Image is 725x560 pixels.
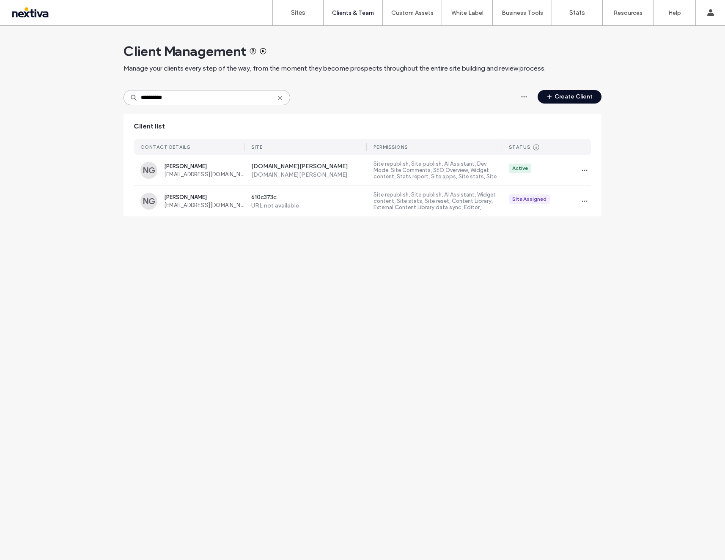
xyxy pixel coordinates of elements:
[512,164,528,172] div: Active
[538,90,601,104] button: Create Client
[332,9,374,16] label: Clients & Team
[140,193,157,210] div: NG
[373,144,408,150] div: PERMISSIONS
[134,155,591,186] a: NG[PERSON_NAME][EMAIL_ADDRESS][DOMAIN_NAME][DOMAIN_NAME][PERSON_NAME][DOMAIN_NAME][PERSON_NAME]Si...
[251,194,367,202] label: 610c373c
[124,43,246,60] span: Client Management
[373,191,502,211] label: Site republish, Site publish, AI Assistant, Widget content, Site stats, Site reset, Content Libra...
[164,194,244,200] span: [PERSON_NAME]
[164,202,244,208] span: [EMAIL_ADDRESS][DOMAIN_NAME]
[569,9,585,16] label: Stats
[509,144,530,150] div: STATUS
[391,9,434,16] label: Custom Assets
[164,163,244,169] span: [PERSON_NAME]
[451,9,483,16] label: White Label
[373,161,502,180] label: Site republish, Site publish, AI Assistant, Dev Mode, Site Comments, SEO Overview, Widget content...
[124,64,546,73] span: Manage your clients every step of the way, from the moment they become prospects throughout the e...
[291,9,305,16] label: Sites
[140,162,157,179] div: NG
[164,171,244,178] span: [EMAIL_ADDRESS][DOMAIN_NAME]
[251,144,263,150] div: SITE
[251,171,367,178] label: [DOMAIN_NAME][PERSON_NAME]
[613,9,643,16] label: Resources
[134,122,165,131] span: Client list
[19,6,36,14] span: Help
[512,195,546,203] div: Site Assigned
[251,202,367,209] label: URL not available
[140,144,190,150] div: CONTACT DETAILS
[134,186,591,216] a: NG[PERSON_NAME][EMAIL_ADDRESS][DOMAIN_NAME]610c373cURL not availableSite republish, Site publish,...
[251,163,367,171] label: [DOMAIN_NAME][PERSON_NAME]
[668,9,681,16] label: Help
[502,9,543,16] label: Business Tools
